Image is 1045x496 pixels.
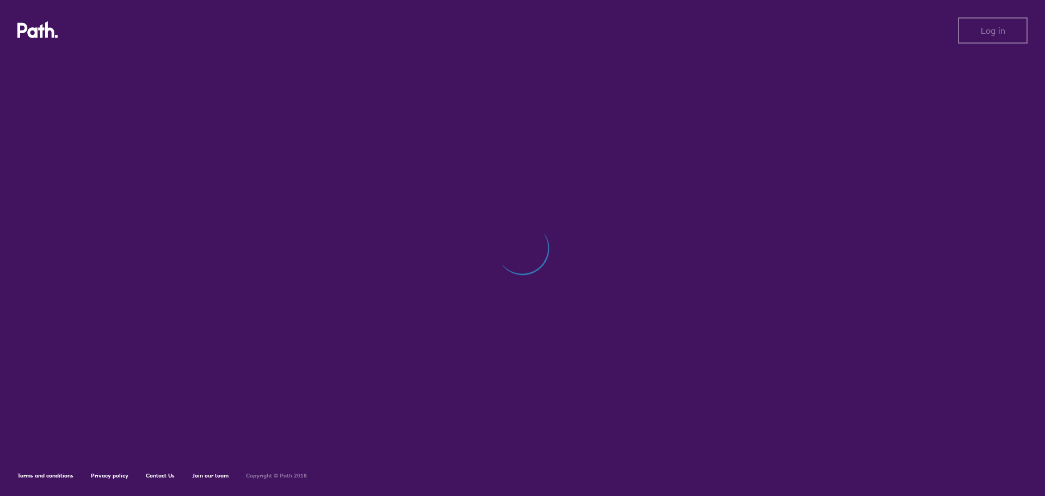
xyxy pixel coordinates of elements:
[146,472,175,479] a: Contact Us
[17,472,73,479] a: Terms and conditions
[981,26,1005,35] span: Log in
[192,472,229,479] a: Join our team
[958,17,1028,44] button: Log in
[246,473,307,479] h6: Copyright © Path 2018
[91,472,128,479] a: Privacy policy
